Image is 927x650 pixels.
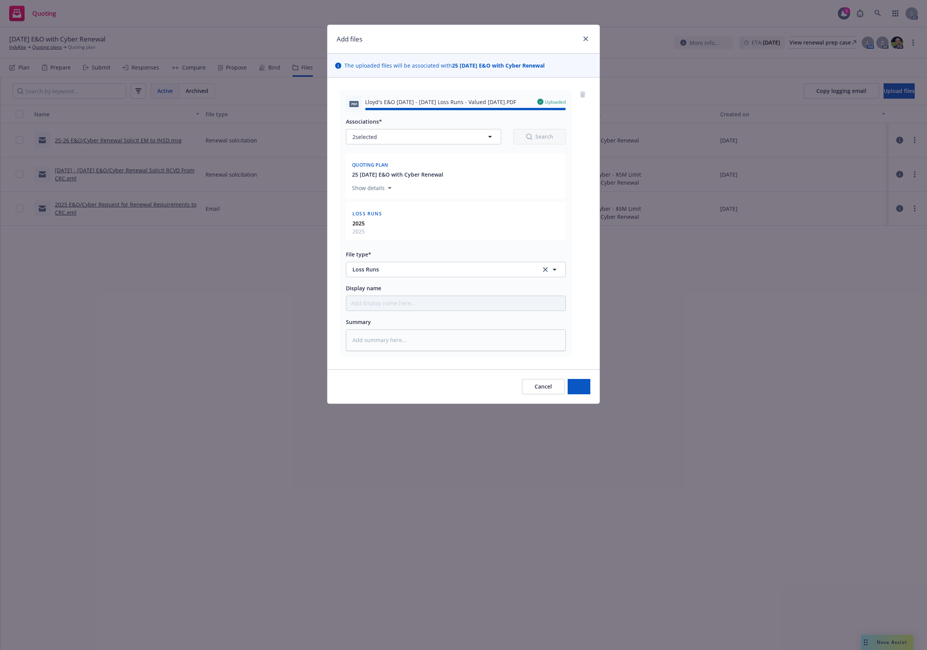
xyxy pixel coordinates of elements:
[346,296,565,311] input: Add display name here...
[344,61,545,69] span: The uploaded files will be associated with
[352,227,365,235] span: 2025
[346,251,371,258] span: File type*
[352,170,443,179] button: 25 [DATE] E&O with Cyber Renewal
[568,379,590,394] button: Add files
[346,129,501,144] button: 2selected
[522,379,565,394] button: Cancel
[568,383,590,390] span: Add files
[578,90,587,99] a: remove
[352,220,365,227] strong: 2025
[365,98,516,106] span: Lloyd's E&O [DATE] - [DATE] Loss Runs - Valued [DATE].PDF
[346,284,381,292] span: Display name
[352,210,382,217] span: Loss Runs
[352,265,530,273] span: Loss Runs
[535,383,552,390] span: Cancel
[352,162,388,168] span: Quoting plan
[346,318,371,326] span: Summary
[349,184,395,193] button: Show details
[541,265,550,274] a: clear selection
[452,62,545,69] strong: 25 [DATE] E&O with Cyber Renewal
[337,34,362,44] h1: Add files
[346,262,566,277] button: Loss Runsclear selection
[349,101,359,107] span: PDF
[346,118,382,125] span: Associations*
[581,34,590,43] a: close
[352,133,377,141] span: 2 selected
[545,99,566,105] span: Uploaded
